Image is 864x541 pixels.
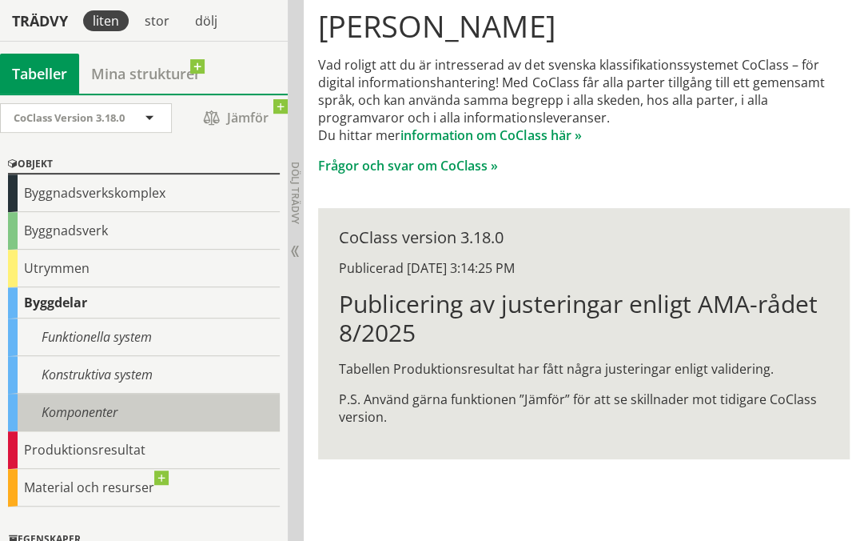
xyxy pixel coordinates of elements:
[8,394,280,431] div: Komponenter
[8,212,280,250] div: Byggnadsverk
[8,356,280,394] div: Konstruktiva system
[339,259,828,277] div: Publicerad [DATE] 3:14:25 PM
[339,391,828,426] p: P.S. Använd gärna funktionen ”Jämför” för att se skillnader mot tidigare CoClass version.
[8,174,280,212] div: Byggnadsverkskomplex
[185,10,227,31] div: dölj
[135,10,179,31] div: stor
[400,126,581,144] a: information om CoClass här »
[339,229,828,246] div: CoClass version 3.18.0
[14,110,125,125] span: CoClass Version 3.18.0
[289,162,302,224] span: Dölj trädvy
[3,12,77,30] div: Trädvy
[8,287,280,319] div: Byggdelar
[83,10,129,31] div: liten
[8,250,280,287] div: Utrymmen
[339,360,828,378] p: Tabellen Produktionsresultat har fått några justeringar enligt validering.
[318,157,498,174] a: Frågor och svar om CoClass »
[339,290,828,347] h1: Publicering av justeringar enligt AMA-rådet 8/2025
[79,54,213,94] a: Mina strukturer
[8,155,280,174] div: Objekt
[318,56,849,144] p: Vad roligt att du är intresserad av det svenska klassifikationssystemet CoClass – för digital inf...
[8,431,280,469] div: Produktionsresultat
[188,104,284,132] span: Jämför
[8,469,280,507] div: Material och resurser
[318,8,849,43] h1: [PERSON_NAME]
[8,319,280,356] div: Funktionella system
